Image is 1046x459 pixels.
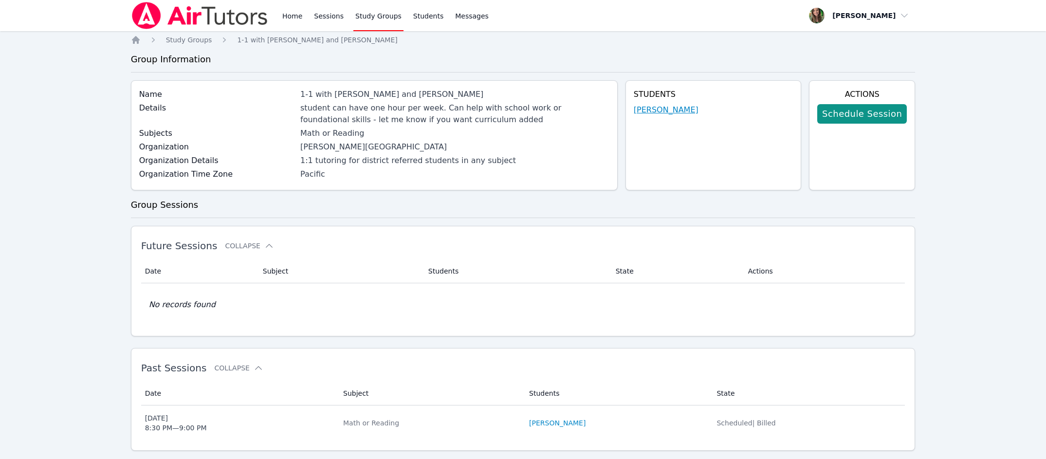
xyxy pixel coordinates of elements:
div: Pacific [300,168,609,180]
th: Date [141,259,257,283]
th: State [711,382,905,405]
label: Organization [139,141,294,153]
th: Date [141,382,337,405]
label: Organization Time Zone [139,168,294,180]
span: Past Sessions [141,362,207,374]
label: Subjects [139,128,294,139]
span: 1-1 with [PERSON_NAME] and [PERSON_NAME] [237,36,397,44]
span: Future Sessions [141,240,218,252]
nav: Breadcrumb [131,35,916,45]
button: Collapse [214,363,263,373]
div: 1-1 with [PERSON_NAME] and [PERSON_NAME] [300,89,609,100]
tr: [DATE]8:30 PM—9:00 PMMath or Reading[PERSON_NAME]Scheduled| Billed [141,405,905,441]
a: 1-1 with [PERSON_NAME] and [PERSON_NAME] [237,35,397,45]
h3: Group Sessions [131,198,916,212]
div: student can have one hour per week. Can help with school work or foundational skills - let me kno... [300,102,609,126]
div: [PERSON_NAME][GEOGRAPHIC_DATA] [300,141,609,153]
th: Subject [257,259,422,283]
h4: Actions [817,89,907,100]
label: Details [139,102,294,114]
th: Actions [742,259,905,283]
div: Math or Reading [300,128,609,139]
th: Students [523,382,711,405]
a: [PERSON_NAME] [529,418,586,428]
th: Students [422,259,610,283]
div: 1:1 tutoring for district referred students in any subject [300,155,609,166]
img: Air Tutors [131,2,269,29]
h4: Students [634,89,793,100]
a: Study Groups [166,35,212,45]
button: Collapse [225,241,274,251]
td: No records found [141,283,905,326]
th: State [610,259,742,283]
span: Scheduled | Billed [716,419,775,427]
span: Study Groups [166,36,212,44]
div: [DATE] 8:30 PM — 9:00 PM [145,413,207,433]
label: Organization Details [139,155,294,166]
a: Schedule Session [817,104,907,124]
label: Name [139,89,294,100]
a: [PERSON_NAME] [634,104,698,116]
h3: Group Information [131,53,916,66]
div: Math or Reading [343,418,517,428]
th: Subject [337,382,523,405]
span: Messages [455,11,489,21]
